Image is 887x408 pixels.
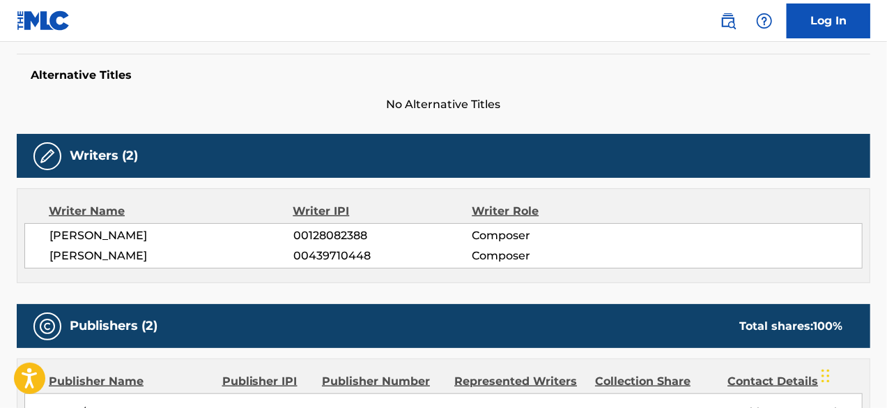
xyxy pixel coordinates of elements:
span: Composer [472,227,634,244]
div: Contact Details [727,373,849,390]
div: Publisher Number [322,373,444,390]
span: 100 % [813,319,842,333]
span: [PERSON_NAME] [49,248,293,264]
div: Represented Writers [454,373,585,390]
div: Writer IPI [293,203,472,220]
span: [PERSON_NAME] [49,227,293,244]
div: Total shares: [739,318,842,335]
iframe: Chat Widget [817,341,887,408]
img: Publishers [39,318,56,335]
img: MLC Logo [17,10,70,31]
span: 00128082388 [293,227,472,244]
div: Drag [822,355,830,397]
a: Public Search [714,7,742,35]
div: Publisher IPI [222,373,311,390]
img: search [720,13,736,29]
div: Writer Name [49,203,293,220]
img: Writers [39,148,56,165]
span: Composer [472,248,634,264]
span: No Alternative Titles [17,96,870,113]
span: 00439710448 [293,248,472,264]
div: Writer Role [472,203,635,220]
h5: Publishers (2) [70,318,157,334]
img: help [756,13,773,29]
div: Help [750,7,778,35]
h5: Writers (2) [70,148,138,164]
div: Publisher Name [49,373,212,390]
a: Log In [787,3,870,38]
h5: Alternative Titles [31,68,856,82]
div: Collection Share [595,373,717,390]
